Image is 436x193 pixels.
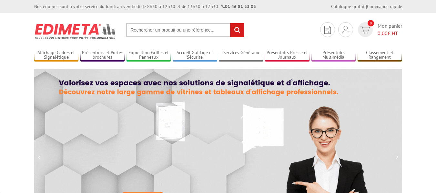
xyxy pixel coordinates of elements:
a: Présentoirs Presse et Journaux [265,50,309,61]
img: Présentoir, panneau, stand - Edimeta - PLV, affichage, mobilier bureau, entreprise [34,19,117,43]
img: devis rapide [342,26,349,34]
a: Services Généraux [219,50,263,61]
span: Mon panier [378,22,402,37]
a: Commande rapide [367,4,402,9]
img: devis rapide [324,26,331,34]
input: Rechercher un produit ou une référence... [126,23,244,37]
a: Classement et Rangement [358,50,402,61]
span: € HT [378,30,402,37]
div: Nos équipes sont à votre service du lundi au vendredi de 8h30 à 12h30 et de 13h30 à 17h30 [34,3,256,10]
a: Catalogue gratuit [331,4,366,9]
span: 0,00 [378,30,388,36]
a: Présentoirs Multimédia [311,50,356,61]
a: Accueil Guidage et Sécurité [173,50,217,61]
div: | [331,3,402,10]
img: devis rapide [360,26,370,34]
strong: 01 46 81 33 03 [221,4,256,9]
a: devis rapide 0 Mon panier 0,00€ HT [356,22,402,37]
input: rechercher [230,23,244,37]
span: 0 [368,20,374,26]
a: Affichage Cadres et Signalétique [34,50,79,61]
a: Exposition Grilles et Panneaux [127,50,171,61]
a: Présentoirs et Porte-brochures [80,50,125,61]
